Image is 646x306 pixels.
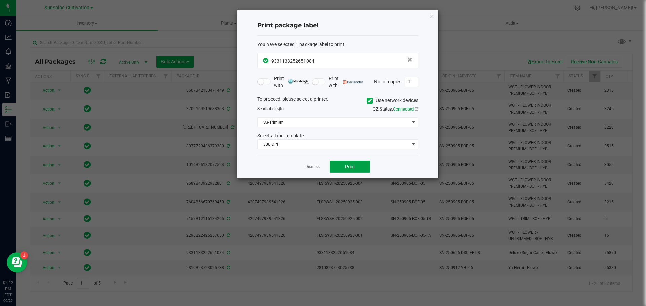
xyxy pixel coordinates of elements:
[257,42,344,47] span: You have selected 1 package label to print
[252,96,423,106] div: To proceed, please select a printer.
[345,164,355,169] span: Print
[271,58,314,64] span: 9331133252651084
[393,106,414,112] span: Connected
[257,106,285,111] span: Send to:
[266,106,280,111] span: label(s)
[263,57,270,64] span: In Sync
[374,79,401,84] span: No. of copies
[258,140,409,149] span: 300 DPI
[20,251,28,259] iframe: Resource center unread badge
[257,21,418,30] h4: Print package label
[252,132,423,139] div: Select a label template.
[305,164,320,170] a: Dismiss
[343,80,363,84] img: bartender.png
[330,161,370,173] button: Print
[329,75,363,89] span: Print with
[7,252,27,272] iframe: Resource center
[258,118,409,127] span: SS-TrimRm
[288,79,309,84] img: mark_magic_cybra.png
[373,106,418,112] span: QZ Status:
[274,75,309,89] span: Print with
[367,97,418,104] label: Use network devices
[257,41,418,48] div: :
